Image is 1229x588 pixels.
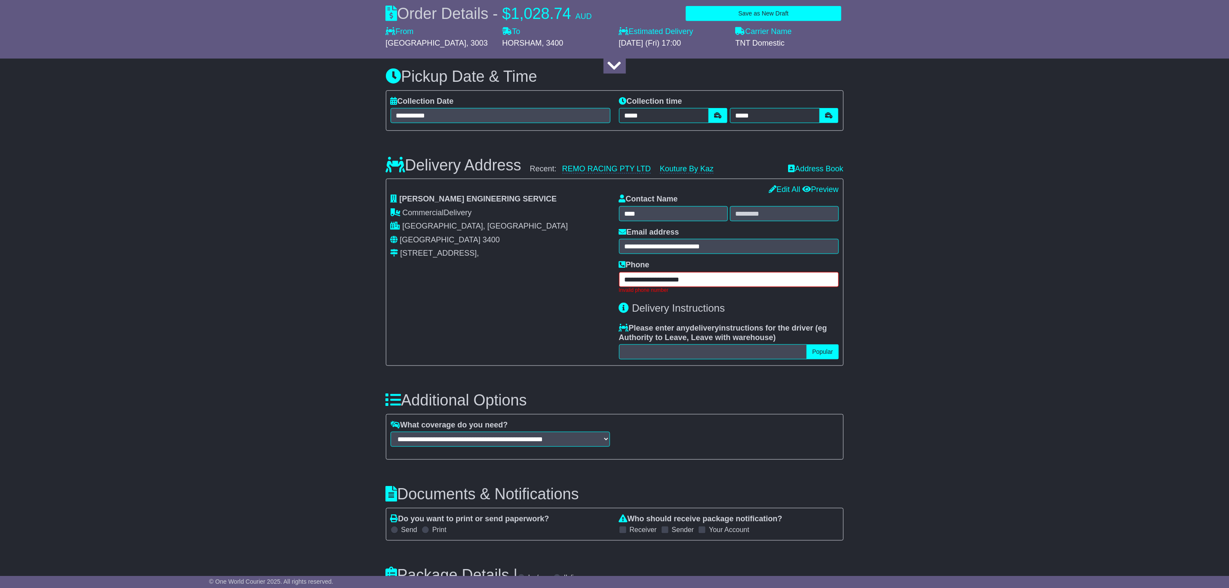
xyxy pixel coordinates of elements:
[619,324,827,342] span: eg Authority to Leave, Leave with warehouse
[391,97,454,106] label: Collection Date
[386,566,518,584] h3: Package Details |
[528,573,549,583] label: kg/cm
[769,185,800,194] a: Edit All
[386,4,592,23] div: Order Details -
[400,195,557,203] span: [PERSON_NAME] ENGINEERING SERVICE
[530,164,780,174] div: Recent:
[502,5,511,22] span: $
[576,12,592,21] span: AUD
[386,486,844,503] h3: Documents & Notifications
[619,514,782,524] label: Who should receive package notification?
[564,573,578,583] label: lb/in
[386,39,466,47] span: [GEOGRAPHIC_DATA]
[619,287,839,293] div: Invalid phone number
[391,208,610,218] div: Delivery
[386,27,414,37] label: From
[466,39,488,47] span: , 3003
[386,157,521,174] h3: Delivery Address
[619,39,727,48] div: [DATE] (Fri) 17:00
[400,235,481,244] span: [GEOGRAPHIC_DATA]
[619,228,679,237] label: Email address
[209,578,333,585] span: © One World Courier 2025. All rights reserved.
[619,195,678,204] label: Contact Name
[400,249,479,258] div: [STREET_ADDRESS],
[736,27,792,37] label: Carrier Name
[686,6,841,21] button: Save as New Draft
[483,235,500,244] span: 3400
[403,208,444,217] span: Commercial
[788,164,843,173] a: Address Book
[619,97,682,106] label: Collection time
[386,68,844,85] h3: Pickup Date & Time
[502,27,521,37] label: To
[386,392,844,409] h3: Additional Options
[502,39,542,47] span: HORSHAM
[401,526,417,534] label: Send
[807,344,838,359] button: Popular
[619,260,650,270] label: Phone
[391,421,508,430] label: What coverage do you need?
[802,185,838,194] a: Preview
[432,526,447,534] label: Print
[660,164,714,173] a: Kouture By Kaz
[672,526,694,534] label: Sender
[403,222,568,230] span: [GEOGRAPHIC_DATA], [GEOGRAPHIC_DATA]
[542,39,564,47] span: , 3400
[690,324,719,332] span: delivery
[511,5,571,22] span: 1,028.74
[632,302,725,314] span: Delivery Instructions
[709,526,749,534] label: Your Account
[736,39,844,48] div: TNT Domestic
[391,514,549,524] label: Do you want to print or send paperwork?
[562,164,651,173] a: REMO RACING PTY LTD
[619,324,839,342] label: Please enter any instructions for the driver ( )
[619,27,727,37] label: Estimated Delivery
[630,526,657,534] label: Receiver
